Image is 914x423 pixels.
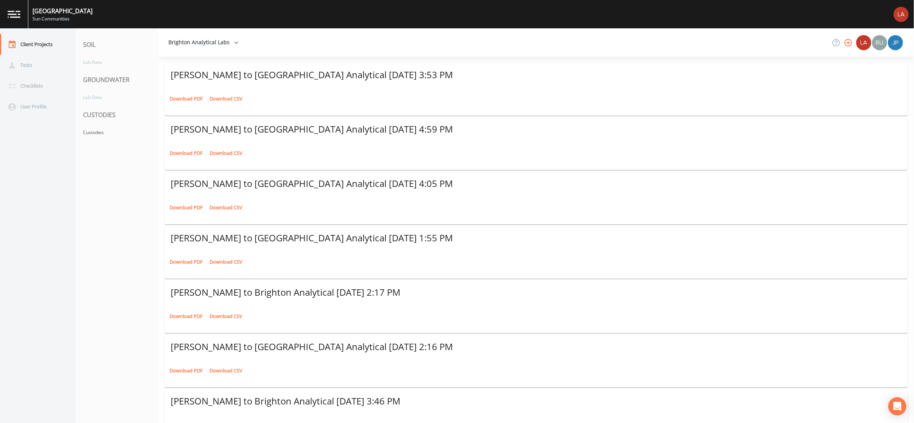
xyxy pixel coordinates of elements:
div: Joshua gere Paul [888,35,903,50]
div: Open Intercom Messenger [888,397,906,415]
div: Brighton Analytical [856,35,872,50]
button: Brighton Analytical Labs [165,36,242,49]
img: bd2ccfa184a129701e0c260bc3a09f9b [894,7,909,22]
a: Download PDF [168,365,205,377]
img: bd2ccfa184a129701e0c260bc3a09f9b [856,35,871,50]
a: Custodies [76,125,151,139]
a: Download PDF [168,93,205,105]
a: Download CSV [208,93,244,105]
div: CUSTODIES [76,104,159,125]
a: Download PDF [168,310,205,322]
img: a5c06d64ce99e847b6841ccd0307af82 [872,35,887,50]
a: Download PDF [168,147,205,159]
div: Sun Communities [32,15,92,22]
div: [PERSON_NAME] to [GEOGRAPHIC_DATA] Analytical [DATE] 1:55 PM [171,232,902,244]
div: [GEOGRAPHIC_DATA] [32,6,92,15]
a: Download CSV [208,202,244,213]
a: Download CSV [208,256,244,268]
a: Download PDF [168,256,205,268]
img: logo [8,11,20,18]
div: [PERSON_NAME] to Brighton Analytical [DATE] 3:46 PM [171,395,902,407]
div: [PERSON_NAME] to Brighton Analytical [DATE] 2:17 PM [171,286,902,298]
img: 41241ef155101aa6d92a04480b0d0000 [888,35,903,50]
div: [PERSON_NAME] to [GEOGRAPHIC_DATA] Analytical [DATE] 3:53 PM [171,69,902,81]
a: Download CSV [208,365,244,377]
div: Russell Schindler [872,35,888,50]
div: [PERSON_NAME] to [GEOGRAPHIC_DATA] Analytical [DATE] 4:05 PM [171,178,902,190]
a: Lab Data [76,90,151,104]
div: GROUNDWATER [76,69,159,90]
a: Download CSV [208,147,244,159]
a: Download CSV [208,310,244,322]
div: SOIL [76,34,159,55]
div: [PERSON_NAME] to [GEOGRAPHIC_DATA] Analytical [DATE] 4:59 PM [171,123,902,135]
a: Lab Data [76,55,151,69]
a: Download PDF [168,202,205,213]
div: [PERSON_NAME] to [GEOGRAPHIC_DATA] Analytical [DATE] 2:16 PM [171,341,902,353]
